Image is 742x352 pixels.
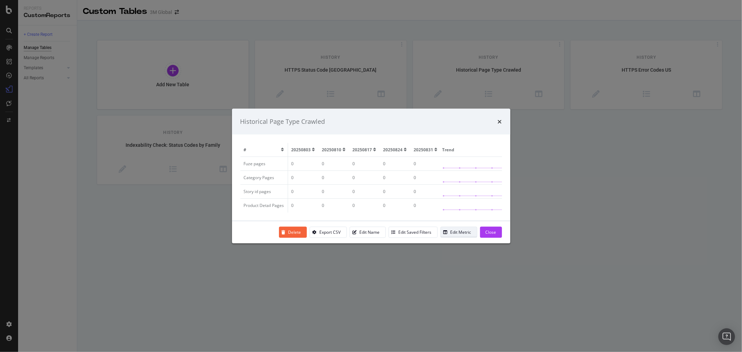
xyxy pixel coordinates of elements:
[279,226,307,238] button: Delete
[240,184,288,198] td: Story id pages
[480,226,502,238] button: Close
[410,198,441,212] td: 0
[288,170,319,184] td: 0
[240,170,288,184] td: Category Pages
[349,184,380,198] td: 0
[319,170,349,184] td: 0
[498,117,502,126] div: times
[244,147,247,153] span: #
[349,157,380,170] td: 0
[240,198,288,212] td: Product Detail Pages
[319,198,349,212] td: 0
[440,226,477,238] button: Edit Metric
[292,147,311,153] span: 20250803
[349,198,380,212] td: 0
[288,184,319,198] td: 0
[414,147,433,153] span: 20250831
[360,229,380,235] div: Edit Name
[380,184,410,198] td: 0
[410,157,441,170] td: 0
[319,184,349,198] td: 0
[232,109,510,243] div: modal
[240,117,325,126] div: Historical Page Type Crawled
[349,170,380,184] td: 0
[288,157,319,170] td: 0
[442,147,455,153] span: Trend
[288,198,319,212] td: 0
[380,157,410,170] td: 0
[486,229,496,235] div: Close
[240,157,288,170] td: Fuze pages
[410,184,441,198] td: 0
[380,198,410,212] td: 0
[350,226,386,238] button: Edit Name
[399,229,432,235] div: Edit Saved Filters
[450,229,471,235] div: Edit Metric
[310,226,347,238] button: Export CSV
[389,226,438,238] button: Edit Saved Filters
[322,147,342,153] span: 20250810
[410,170,441,184] td: 0
[718,328,735,345] div: Open Intercom Messenger
[288,229,301,235] div: Delete
[383,147,403,153] span: 20250824
[320,229,341,235] div: Export CSV
[353,147,372,153] span: 20250817
[319,157,349,170] td: 0
[380,170,410,184] td: 0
